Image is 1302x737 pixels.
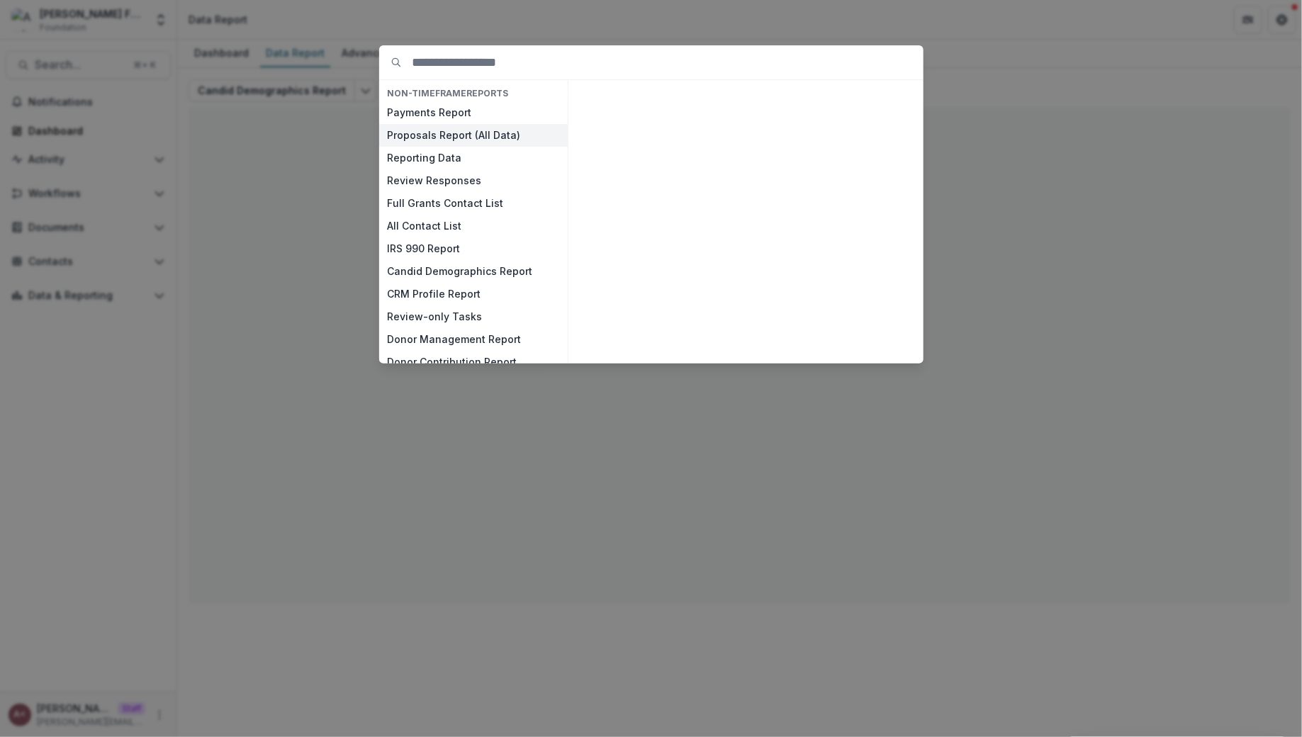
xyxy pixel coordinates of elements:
h4: NON-TIMEFRAME Reports [379,86,568,101]
button: Review Responses [379,169,568,192]
button: Proposals Report (All Data) [379,124,568,147]
button: Candid Demographics Report [379,260,568,283]
button: All Contact List [379,215,568,237]
button: Review-only Tasks [379,305,568,328]
button: Donor Management Report [379,328,568,351]
button: CRM Profile Report [379,283,568,305]
button: Donor Contribution Report [379,351,568,373]
button: IRS 990 Report [379,237,568,260]
button: Reporting Data [379,147,568,169]
button: Full Grants Contact List [379,192,568,215]
button: Payments Report [379,101,568,124]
